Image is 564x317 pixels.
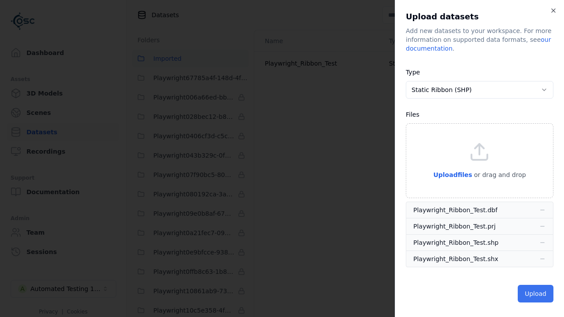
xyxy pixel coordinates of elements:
div: Add new datasets to your workspace. For more information on supported data formats, see . [406,26,553,53]
label: Type [406,69,420,76]
p: or drag and drop [472,170,526,180]
h2: Upload datasets [406,11,553,23]
span: Upload files [433,171,472,178]
div: Playwright_Ribbon_Test.shp [413,238,498,247]
div: Playwright_Ribbon_Test.shx [413,254,498,263]
div: Playwright_Ribbon_Test.dbf [413,206,497,214]
button: Upload [518,285,553,302]
div: Playwright_Ribbon_Test.prj [413,222,496,231]
label: Files [406,111,419,118]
